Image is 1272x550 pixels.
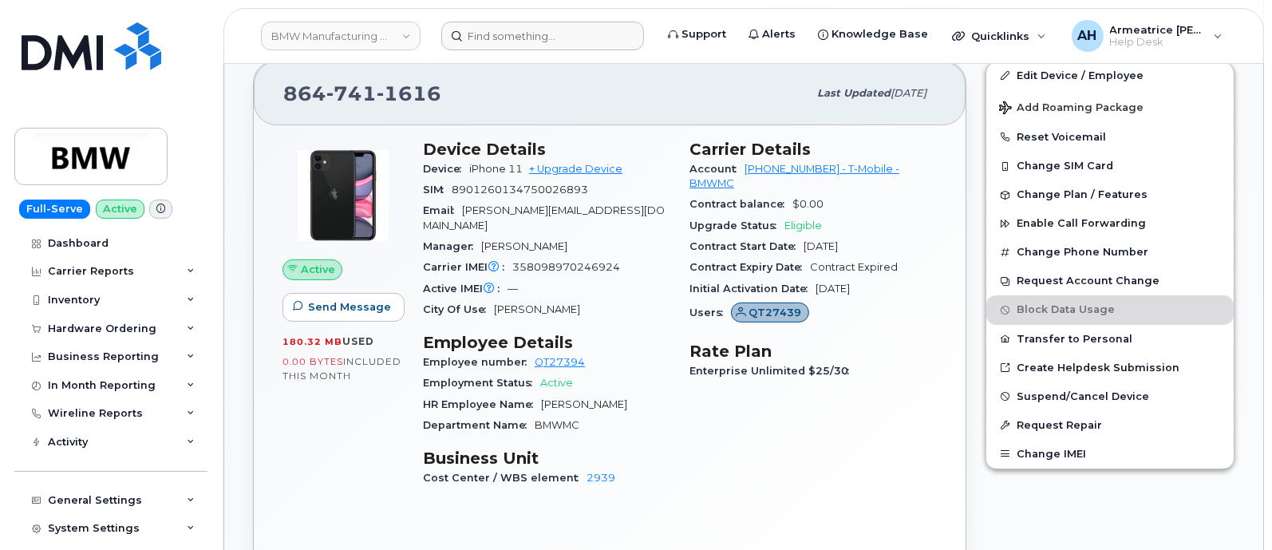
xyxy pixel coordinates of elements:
[423,204,462,216] span: Email
[999,101,1144,117] span: Add Roaming Package
[423,283,508,295] span: Active IMEI
[986,123,1234,152] button: Reset Voicemail
[283,81,441,105] span: 864
[832,26,928,42] span: Knowledge Base
[1017,189,1148,201] span: Change Plan / Features
[689,307,731,319] span: Users
[423,398,541,410] span: HR Employee Name
[282,356,343,367] span: 0.00 Bytes
[535,419,579,431] span: BMWMC
[689,365,857,377] span: Enterprise Unlimited $25/30
[494,303,580,315] span: [PERSON_NAME]
[481,240,567,252] span: [PERSON_NAME]
[423,140,670,159] h3: Device Details
[541,398,627,410] span: [PERSON_NAME]
[689,283,816,295] span: Initial Activation Date
[423,240,481,252] span: Manager
[308,299,391,315] span: Send Message
[986,267,1234,295] button: Request Account Change
[731,307,809,319] a: QT27439
[452,184,588,196] span: 8901260134750026893
[689,198,792,210] span: Contract balance
[689,220,784,231] span: Upgrade Status
[986,295,1234,324] button: Block Data Usage
[326,81,377,105] span: 741
[941,20,1057,52] div: Quicklinks
[301,262,335,277] span: Active
[282,336,342,347] span: 180.32 MB
[1110,36,1206,49] span: Help Desk
[261,22,421,50] a: BMW Manufacturing Co LLC
[689,140,937,159] h3: Carrier Details
[689,163,745,175] span: Account
[469,163,523,175] span: iPhone 11
[529,163,622,175] a: + Upgrade Device
[535,356,585,368] a: QT27394
[986,440,1234,469] button: Change IMEI
[986,411,1234,440] button: Request Repair
[282,293,405,322] button: Send Message
[986,209,1234,238] button: Enable Call Forwarding
[1017,390,1149,402] span: Suspend/Cancel Device
[1061,20,1234,52] div: Armeatrice Hargro
[423,303,494,315] span: City Of Use
[1017,218,1146,230] span: Enable Call Forwarding
[282,355,401,382] span: included this month
[342,335,374,347] span: used
[423,449,670,468] h3: Business Unit
[423,261,512,273] span: Carrier IMEI
[971,30,1029,42] span: Quicklinks
[986,238,1234,267] button: Change Phone Number
[1203,481,1260,538] iframe: Messenger Launcher
[1110,23,1206,36] span: Armeatrice [PERSON_NAME]
[512,261,620,273] span: 358098970246924
[986,382,1234,411] button: Suspend/Cancel Device
[508,283,518,295] span: —
[762,26,796,42] span: Alerts
[441,22,644,50] input: Find something...
[423,377,540,389] span: Employment Status
[423,419,535,431] span: Department Name
[423,333,670,352] h3: Employee Details
[986,90,1234,123] button: Add Roaming Package
[737,18,807,50] a: Alerts
[540,377,573,389] span: Active
[423,472,587,484] span: Cost Center / WBS element
[657,18,737,50] a: Support
[891,87,926,99] span: [DATE]
[986,61,1234,90] a: Edit Device / Employee
[689,163,899,189] a: [PHONE_NUMBER] - T-Mobile - BMWMC
[587,472,615,484] a: 2939
[423,204,665,231] span: [PERSON_NAME][EMAIL_ADDRESS][DOMAIN_NAME]
[986,152,1234,180] button: Change SIM Card
[817,87,891,99] span: Last updated
[749,305,802,320] span: QT27439
[986,325,1234,354] button: Transfer to Personal
[681,26,726,42] span: Support
[377,81,441,105] span: 1616
[689,240,804,252] span: Contract Start Date
[689,342,937,361] h3: Rate Plan
[804,240,838,252] span: [DATE]
[295,148,391,243] img: iPhone_11.jpg
[792,198,824,210] span: $0.00
[423,163,469,175] span: Device
[807,18,939,50] a: Knowledge Base
[816,283,850,295] span: [DATE]
[1078,26,1097,46] span: AH
[986,354,1234,382] a: Create Helpdesk Submission
[423,184,452,196] span: SIM
[784,220,822,231] span: Eligible
[689,261,810,273] span: Contract Expiry Date
[423,356,535,368] span: Employee number
[986,180,1234,209] button: Change Plan / Features
[810,261,898,273] span: Contract Expired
